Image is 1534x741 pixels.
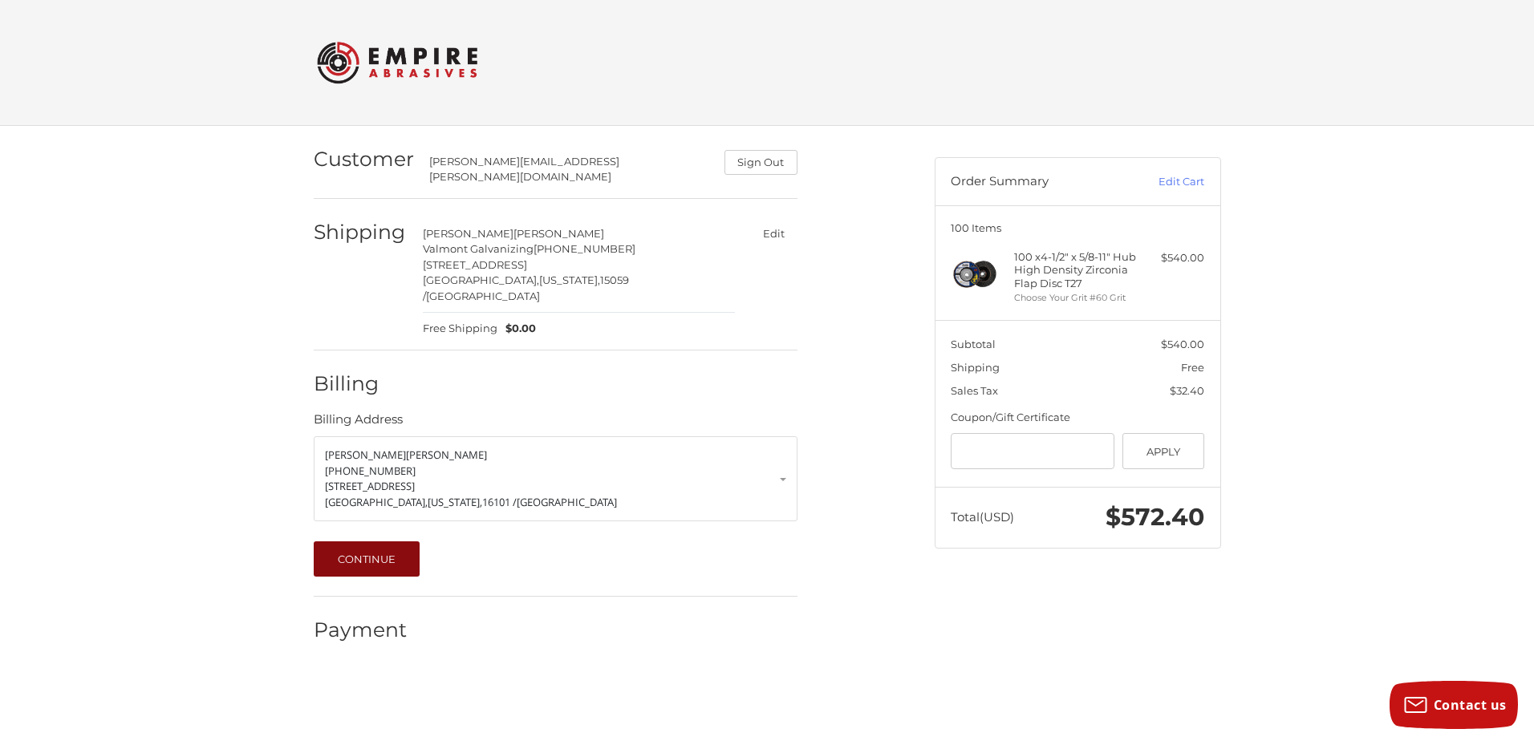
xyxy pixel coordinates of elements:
[951,338,996,350] span: Subtotal
[314,371,408,396] h2: Billing
[325,447,406,462] span: [PERSON_NAME]
[482,495,517,509] span: 16101 /
[423,321,497,337] span: Free Shipping
[1123,174,1204,190] a: Edit Cart
[314,147,414,172] h2: Customer
[325,479,415,493] span: [STREET_ADDRESS]
[325,464,416,478] span: [PHONE_NUMBER]
[951,174,1123,190] h3: Order Summary
[951,410,1204,426] div: Coupon/Gift Certificate
[426,290,540,302] span: [GEOGRAPHIC_DATA]
[951,384,998,397] span: Sales Tax
[1014,250,1137,290] h4: 100 x 4-1/2" x 5/8-11" Hub High Density Zirconia Flap Disc T27
[429,154,708,185] div: [PERSON_NAME][EMAIL_ADDRESS][PERSON_NAME][DOMAIN_NAME]
[314,436,797,521] a: Enter or select a different address
[951,221,1204,234] h3: 100 Items
[1141,250,1204,266] div: $540.00
[751,222,797,245] button: Edit
[428,495,482,509] span: [US_STATE],
[1181,361,1204,374] span: Free
[423,258,527,271] span: [STREET_ADDRESS]
[1122,433,1205,469] button: Apply
[1106,502,1204,532] span: $572.40
[423,273,539,286] span: [GEOGRAPHIC_DATA],
[539,273,600,286] span: [US_STATE],
[314,617,408,642] h2: Payment
[513,227,604,240] span: [PERSON_NAME]
[534,242,635,255] span: [PHONE_NUMBER]
[314,411,403,436] legend: Billing Address
[423,227,513,240] span: [PERSON_NAME]
[314,220,408,245] h2: Shipping
[317,31,477,94] img: Empire Abrasives
[314,541,420,577] button: Continue
[1434,696,1507,714] span: Contact us
[423,273,629,302] span: 15059 /
[1390,681,1518,729] button: Contact us
[517,495,617,509] span: [GEOGRAPHIC_DATA]
[1161,338,1204,350] span: $540.00
[1014,291,1137,305] li: Choose Your Grit #60 Grit
[325,495,428,509] span: [GEOGRAPHIC_DATA],
[406,447,487,462] span: [PERSON_NAME]
[1170,384,1204,397] span: $32.40
[951,433,1114,469] input: Gift Certificate or Coupon Code
[951,509,1014,524] span: Total (USD)
[423,242,534,255] span: Valmont Galvanizing
[497,321,536,337] span: $0.00
[951,361,1000,374] span: Shipping
[724,150,797,175] button: Sign Out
